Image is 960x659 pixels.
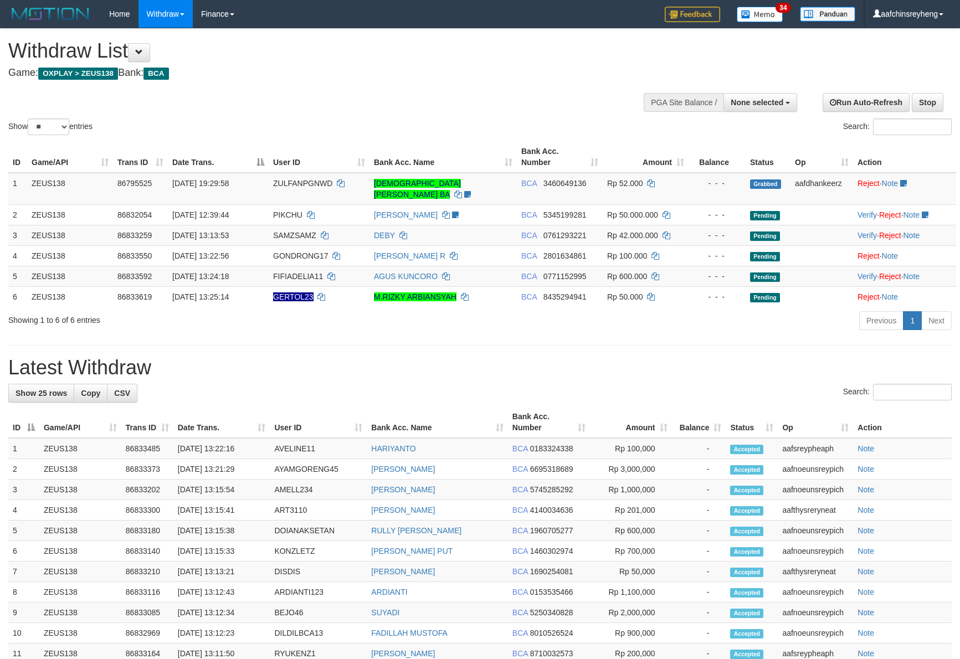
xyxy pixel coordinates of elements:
[737,7,783,22] img: Button%20Memo.svg
[858,465,874,473] a: Note
[858,588,874,596] a: Note
[730,650,763,659] span: Accepted
[672,521,726,541] td: -
[778,623,853,643] td: aafnoeunsreypich
[693,230,741,241] div: - - -
[778,521,853,541] td: aafnoeunsreypich
[853,204,956,225] td: · ·
[173,438,270,459] td: [DATE] 13:22:16
[8,6,93,22] img: MOTION_logo.png
[800,7,855,22] img: panduan.png
[607,251,647,260] span: Rp 100.000
[8,286,27,307] td: 6
[590,582,672,603] td: Rp 1,100,000
[693,271,741,282] div: - - -
[8,623,39,643] td: 10
[8,173,27,205] td: 1
[858,179,880,188] a: Reject
[730,629,763,639] span: Accepted
[672,541,726,562] td: -
[8,603,39,623] td: 9
[38,68,118,80] span: OXPLAY > ZEUS138
[270,623,367,643] td: DILDILBCA13
[853,406,952,438] th: Action
[273,251,328,260] span: GONDRONG17
[39,500,121,521] td: ZEUS138
[921,311,952,330] a: Next
[543,231,587,240] span: Copy 0761293221 to clipboard
[859,311,903,330] a: Previous
[730,527,763,536] span: Accepted
[8,500,39,521] td: 4
[530,444,573,453] span: Copy 0183324338 to clipboard
[778,541,853,562] td: aafnoeunsreypich
[117,231,152,240] span: 86833259
[730,547,763,557] span: Accepted
[508,406,590,438] th: Bank Acc. Number: activate to sort column ascending
[39,623,121,643] td: ZEUS138
[371,629,447,637] a: FADILLAH MUSTOFA
[371,526,461,535] a: RULLY [PERSON_NAME]
[8,225,27,245] td: 3
[730,465,763,475] span: Accepted
[590,480,672,500] td: Rp 1,000,000
[512,649,528,658] span: BCA
[731,98,783,107] span: None selected
[512,444,528,453] span: BCA
[543,292,587,301] span: Copy 8435294941 to clipboard
[173,623,270,643] td: [DATE] 13:12:23
[858,567,874,576] a: Note
[693,178,741,189] div: - - -
[530,649,573,658] span: Copy 8710032573 to clipboard
[173,582,270,603] td: [DATE] 13:12:43
[121,582,173,603] td: 86833116
[117,292,152,301] span: 86833619
[590,438,672,459] td: Rp 100,000
[168,141,269,173] th: Date Trans.: activate to sort column descending
[39,459,121,480] td: ZEUS138
[858,210,877,219] a: Verify
[778,480,853,500] td: aafnoeunsreypich
[590,603,672,623] td: Rp 2,000,000
[270,438,367,459] td: AVELINE11
[121,562,173,582] td: 86833210
[273,231,316,240] span: SAMZSAMZ
[121,603,173,623] td: 86833085
[173,459,270,480] td: [DATE] 13:21:29
[270,562,367,582] td: DISDIS
[543,179,587,188] span: Copy 3460649136 to clipboard
[607,231,658,240] span: Rp 42.000.000
[858,526,874,535] a: Note
[689,141,746,173] th: Balance
[107,384,137,403] a: CSV
[172,292,229,301] span: [DATE] 13:25:14
[117,179,152,188] span: 86795525
[114,389,130,398] span: CSV
[778,582,853,603] td: aafnoeunsreypich
[723,93,797,112] button: None selected
[858,649,874,658] a: Note
[693,250,741,261] div: - - -
[371,444,415,453] a: HARIYANTO
[270,500,367,521] td: ART3110
[27,225,113,245] td: ZEUS138
[27,286,113,307] td: ZEUS138
[521,272,537,281] span: BCA
[858,231,877,240] a: Verify
[270,459,367,480] td: AYAMGORENG45
[371,608,399,617] a: SUYADI
[371,506,435,514] a: [PERSON_NAME]
[8,357,952,379] h1: Latest Withdraw
[8,245,27,266] td: 4
[173,603,270,623] td: [DATE] 13:12:34
[750,179,781,189] span: Grabbed
[750,293,780,302] span: Pending
[521,210,537,219] span: BCA
[853,286,956,307] td: ·
[607,210,658,219] span: Rp 50.000.000
[371,567,435,576] a: [PERSON_NAME]
[121,521,173,541] td: 86833180
[879,272,901,281] a: Reject
[530,588,573,596] span: Copy 0153535466 to clipboard
[590,562,672,582] td: Rp 50,000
